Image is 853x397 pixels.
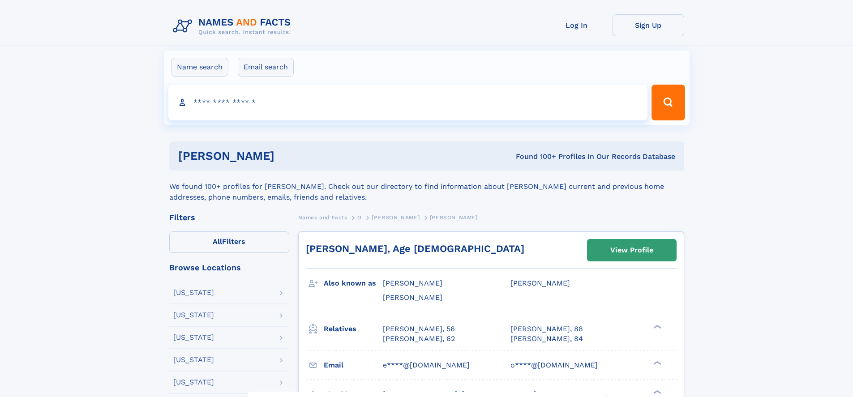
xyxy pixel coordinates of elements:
div: ❯ [651,324,662,329]
span: [PERSON_NAME] [383,293,442,302]
div: Filters [169,213,289,222]
div: ❯ [651,389,662,395]
a: [PERSON_NAME], 62 [383,334,455,344]
a: [PERSON_NAME], 88 [510,324,583,334]
div: [US_STATE] [173,289,214,296]
a: O [357,212,362,223]
a: [PERSON_NAME], 56 [383,324,455,334]
span: All [213,237,222,246]
span: O [357,214,362,221]
a: Sign Up [613,14,684,36]
div: We found 100+ profiles for [PERSON_NAME]. Check out our directory to find information about [PERS... [169,171,684,203]
div: [US_STATE] [173,312,214,319]
div: [US_STATE] [173,379,214,386]
a: Log In [541,14,613,36]
h1: [PERSON_NAME] [178,150,395,162]
a: Names and Facts [298,212,347,223]
span: [PERSON_NAME] [510,279,570,287]
div: View Profile [610,240,653,260]
a: View Profile [587,239,676,261]
span: [PERSON_NAME] [430,214,478,221]
h3: Also known as [324,276,383,291]
h3: Relatives [324,321,383,337]
a: [PERSON_NAME], Age [DEMOGRAPHIC_DATA] [306,243,524,254]
label: Email search [238,58,294,77]
a: [PERSON_NAME], 84 [510,334,583,344]
div: [US_STATE] [173,356,214,363]
div: Browse Locations [169,264,289,272]
a: [PERSON_NAME] [372,212,420,223]
span: [PERSON_NAME] [372,214,420,221]
label: Filters [169,231,289,253]
input: search input [168,85,648,120]
div: Found 100+ Profiles In Our Records Database [395,152,675,162]
label: Name search [171,58,228,77]
img: Logo Names and Facts [169,14,298,38]
span: [PERSON_NAME] [383,279,442,287]
h3: Email [324,358,383,373]
button: Search Button [652,85,685,120]
div: [US_STATE] [173,334,214,341]
div: ❯ [651,360,662,366]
